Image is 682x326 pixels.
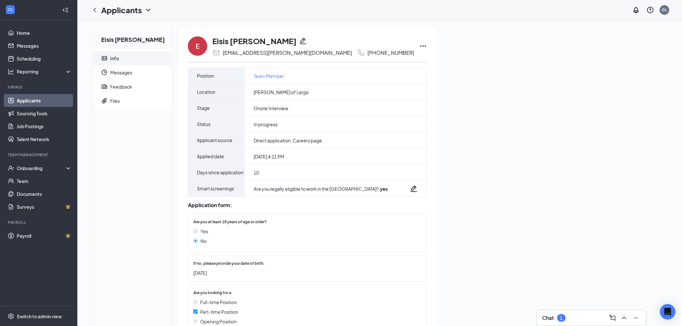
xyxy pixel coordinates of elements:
button: Minimize [631,313,641,323]
div: Info [110,55,119,62]
svg: WorkstreamLogo [7,6,14,13]
h3: Chat [542,314,554,321]
a: Team [17,175,72,187]
svg: Report [101,83,108,90]
svg: Clock [101,69,108,76]
div: Payroll [8,220,71,225]
h1: Eisis [PERSON_NAME] [212,35,297,46]
strong: yes [380,186,388,192]
span: Are you looking for a: [193,290,232,296]
span: [DATE] [193,269,415,276]
svg: Paperclip [101,98,108,104]
span: Days since application [197,165,244,180]
div: Hiring [8,84,71,90]
div: Open Intercom Messenger [660,304,676,320]
div: Team Management [8,152,71,158]
div: GL [662,7,667,13]
a: PaperclipFiles [93,94,171,108]
span: Onsite Interview [254,105,288,111]
span: Full-time Position [200,299,237,306]
div: Files [110,98,120,104]
button: ChevronUp [619,313,629,323]
svg: Pencil [299,37,307,45]
span: Smart screenings [197,181,234,197]
span: Part-time Position [200,308,238,315]
a: Documents [17,187,72,200]
div: Feedback [110,83,132,90]
svg: Ellipses [419,42,427,50]
a: ContactCardInfo [93,51,171,65]
svg: Email [212,49,220,57]
a: PayrollCrown [17,229,72,242]
div: Reporting [17,68,72,75]
svg: ChevronUp [620,314,628,322]
div: E [196,42,200,51]
button: ComposeMessage [608,313,618,323]
a: SurveysCrown [17,200,72,213]
div: Onboarding [17,165,66,171]
span: 10 [254,169,259,176]
h1: Applicants [101,5,142,15]
span: Yes [200,228,208,235]
svg: Notifications [632,6,640,14]
div: Application form: [188,202,427,208]
svg: Phone [357,49,365,57]
div: [PHONE_NUMBER] [367,50,414,56]
svg: Collapse [62,7,69,13]
a: Sourcing Tools [17,107,72,120]
span: Direct application, Careers page [254,137,322,144]
svg: QuestionInfo [647,6,654,14]
span: No [200,237,207,245]
span: Opening Position [200,318,237,325]
svg: ContactCard [101,55,108,62]
a: Team Member [254,72,284,80]
svg: Analysis [8,68,14,75]
svg: ChevronLeft [91,6,99,14]
svg: Settings [8,313,14,320]
h2: Eisis [PERSON_NAME] [93,28,172,49]
a: Talent Network [17,133,72,146]
svg: ChevronDown [144,6,152,14]
span: [DATE] 4:21 PM [254,153,284,160]
svg: Minimize [632,314,640,322]
span: Location [197,84,215,100]
span: In progress [254,121,278,128]
span: Status [197,116,210,132]
a: ClockMessages [93,65,171,80]
span: If no, please provide your date of birth. [193,261,265,267]
span: Messages [110,65,166,80]
a: Home [17,26,72,39]
svg: ComposeMessage [609,314,617,322]
a: Job Postings [17,120,72,133]
span: Applicant source [197,132,232,148]
svg: UserCheck [8,165,14,171]
span: Position [197,68,214,84]
span: Stage [197,100,210,116]
div: [EMAIL_ADDRESS][PERSON_NAME][DOMAIN_NAME] [223,50,352,56]
div: Are you legally eligible to work in the [GEOGRAPHIC_DATA]? : [254,186,388,192]
svg: Pencil [410,185,418,193]
a: Scheduling [17,52,72,65]
span: Applied date [197,149,224,164]
div: Switch to admin view [17,313,62,320]
span: Are you at least 18 years of age or older? [193,219,267,225]
a: ReportFeedback [93,80,171,94]
a: Applicants [17,94,72,107]
a: Messages [17,39,72,52]
span: [PERSON_NAME] of Largo [254,89,309,95]
div: 1 [560,315,563,321]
